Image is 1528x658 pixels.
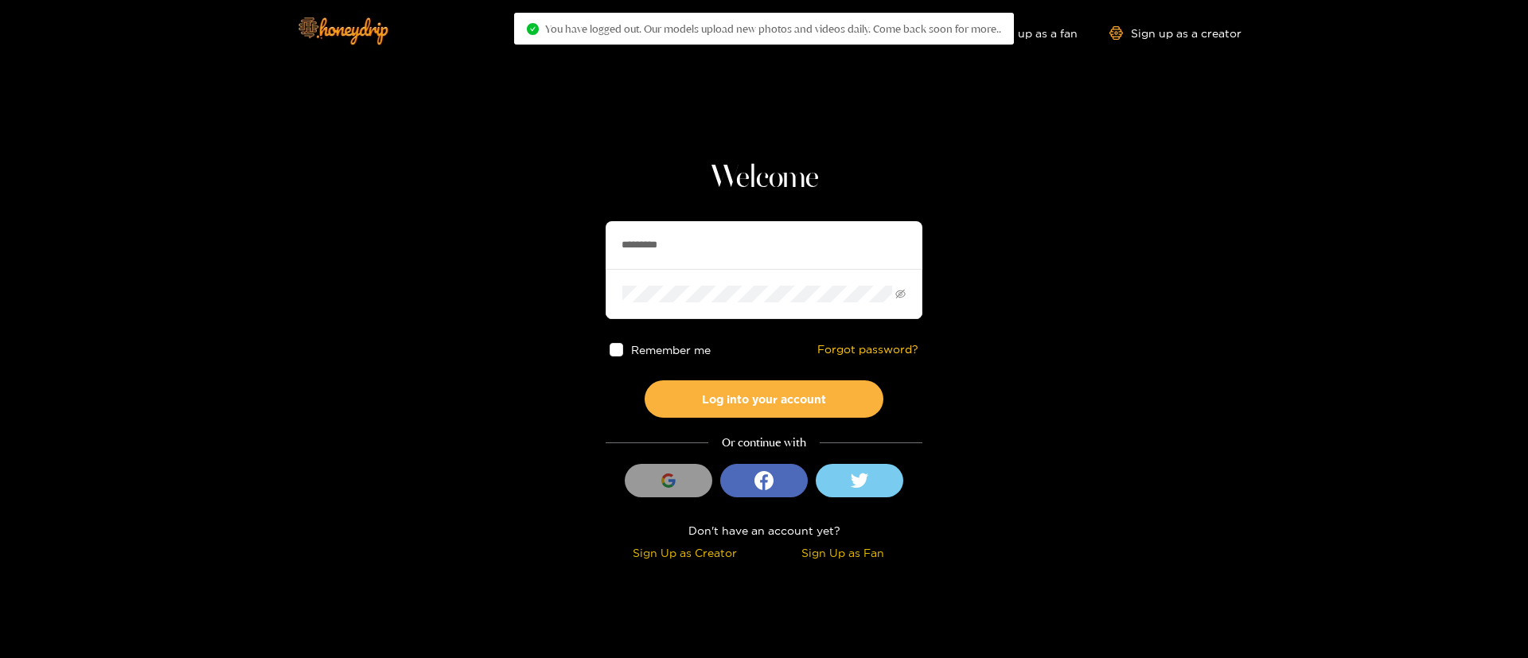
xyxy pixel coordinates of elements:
div: Don't have an account yet? [606,521,922,539]
span: check-circle [527,23,539,35]
span: Remember me [631,344,711,356]
a: Sign up as a creator [1109,26,1241,40]
a: Forgot password? [817,343,918,356]
h1: Welcome [606,159,922,197]
div: Sign Up as Creator [610,543,760,562]
span: You have logged out. Our models upload new photos and videos daily. Come back soon for more.. [545,22,1001,35]
span: eye-invisible [895,289,906,299]
div: Sign Up as Fan [768,543,918,562]
a: Sign up as a fan [969,26,1078,40]
button: Log into your account [645,380,883,418]
div: Or continue with [606,434,922,452]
